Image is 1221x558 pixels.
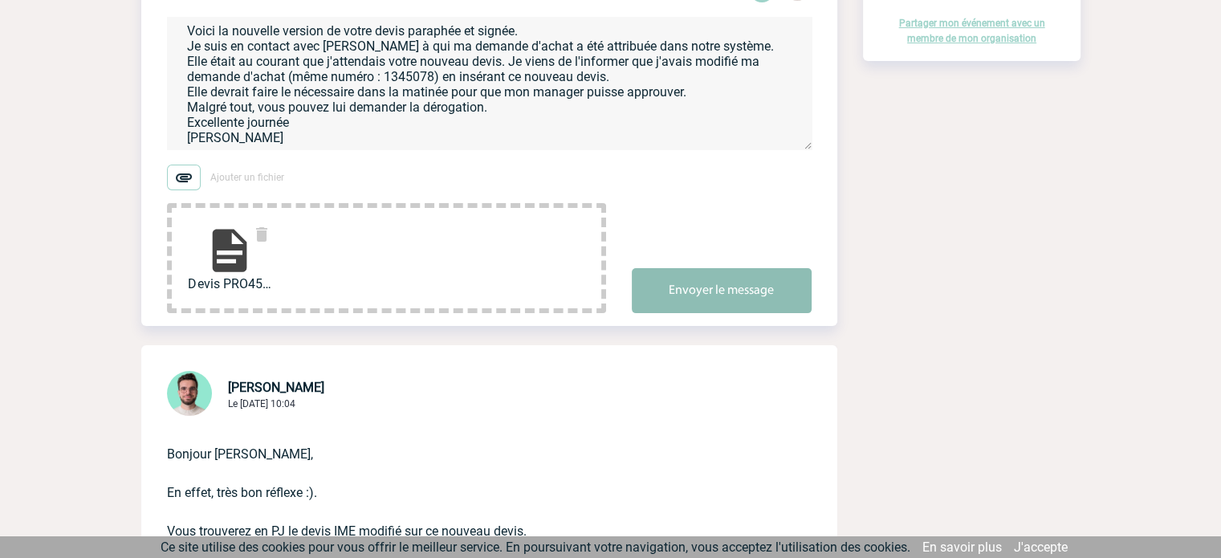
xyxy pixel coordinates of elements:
[922,540,1002,555] a: En savoir plus
[252,225,271,244] img: delete.svg
[188,276,271,291] span: Devis PRO450542 CAPG...
[228,398,295,409] span: Le [DATE] 10:04
[210,172,284,183] span: Ajouter un fichier
[161,540,910,555] span: Ce site utilise des cookies pour vous offrir le meilleur service. En poursuivant votre navigation...
[632,268,812,313] button: Envoyer le message
[204,225,255,276] img: file-document.svg
[167,371,212,416] img: 121547-2.png
[228,380,324,395] span: [PERSON_NAME]
[1014,540,1068,555] a: J'accepte
[899,18,1045,44] a: Partager mon événement avec un membre de mon organisation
